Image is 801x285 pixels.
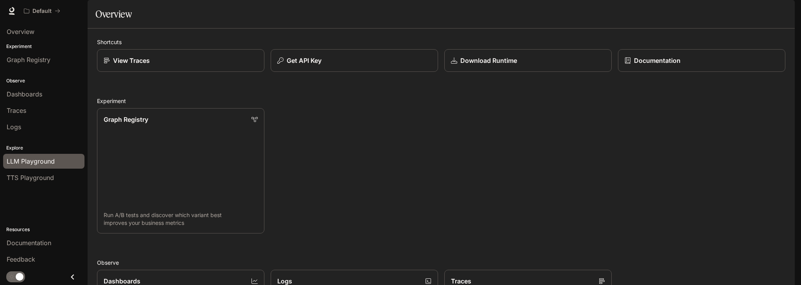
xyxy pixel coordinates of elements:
p: Documentation [634,56,681,65]
p: Download Runtime [460,56,517,65]
a: Documentation [618,49,785,72]
h2: Observe [97,258,785,267]
h2: Shortcuts [97,38,785,46]
p: View Traces [113,56,150,65]
button: Get API Key [271,49,438,72]
p: Get API Key [287,56,321,65]
p: Run A/B tests and discover which variant best improves your business metrics [104,211,258,227]
p: Default [32,8,52,14]
h1: Overview [95,6,132,22]
p: Graph Registry [104,115,148,124]
a: Graph RegistryRun A/B tests and discover which variant best improves your business metrics [97,108,264,233]
a: Download Runtime [444,49,612,72]
button: All workspaces [20,3,64,19]
h2: Experiment [97,97,785,105]
a: View Traces [97,49,264,72]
